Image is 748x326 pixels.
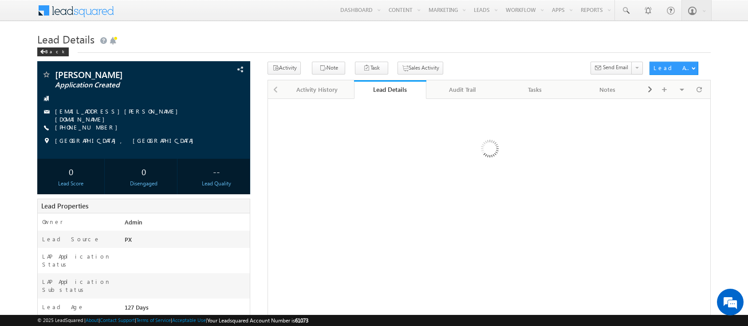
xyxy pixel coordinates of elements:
[398,62,443,75] button: Sales Activity
[37,47,73,55] a: Back
[42,278,114,294] label: LAP Application Substatus
[37,316,308,325] span: © 2025 LeadSquared | | | | |
[41,201,88,210] span: Lead Properties
[295,317,308,324] span: 61073
[42,218,63,226] label: Owner
[443,104,535,196] img: Loading...
[571,80,644,99] a: Notes
[39,180,102,188] div: Lead Score
[355,62,388,75] button: Task
[426,80,499,99] a: Audit Trail
[55,123,122,132] span: [PHONE_NUMBER]
[288,84,346,95] div: Activity History
[207,317,308,324] span: Your Leadsquared Account Number is
[125,218,142,226] span: Admin
[55,137,198,145] span: [GEOGRAPHIC_DATA], [GEOGRAPHIC_DATA]
[506,84,564,95] div: Tasks
[185,180,248,188] div: Lead Quality
[136,317,171,323] a: Terms of Service
[499,80,572,99] a: Tasks
[579,84,636,95] div: Notes
[354,80,427,99] a: Lead Details
[268,62,301,75] button: Activity
[100,317,135,323] a: Contact Support
[312,62,345,75] button: Note
[172,317,206,323] a: Acceptable Use
[55,81,188,90] span: Application Created
[42,235,100,243] label: Lead Source
[122,235,250,247] div: PX
[86,317,98,323] a: About
[42,252,114,268] label: LAP Application Status
[55,70,188,79] span: [PERSON_NAME]
[39,163,102,180] div: 0
[37,47,69,56] div: Back
[112,163,175,180] div: 0
[281,80,354,99] a: Activity History
[185,163,248,180] div: --
[591,62,632,75] button: Send Email
[37,32,94,46] span: Lead Details
[112,180,175,188] div: Disengaged
[42,303,84,311] label: Lead Age
[122,303,250,315] div: 127 Days
[650,62,698,75] button: Lead Actions
[603,63,628,71] span: Send Email
[55,107,182,123] a: [EMAIL_ADDRESS][PERSON_NAME][DOMAIN_NAME]
[654,64,691,72] div: Lead Actions
[361,85,420,94] div: Lead Details
[433,84,491,95] div: Audit Trail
